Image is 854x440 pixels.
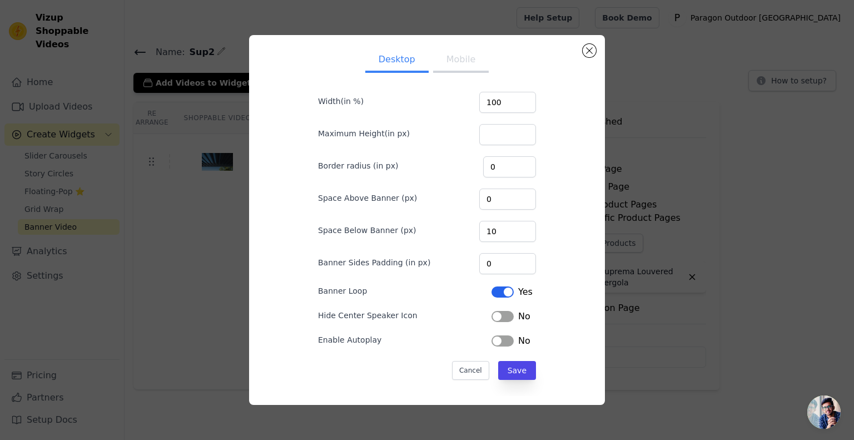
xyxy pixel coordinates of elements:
label: Banner Loop [318,285,367,296]
span: No [518,310,530,323]
label: Enable Autoplay [318,334,381,345]
a: Open chat [807,395,841,429]
span: Yes [518,285,533,299]
button: Mobile [433,48,489,73]
label: Space Below Banner (px) [318,225,416,236]
button: Close modal [583,44,596,57]
label: Hide Center Speaker Icon [318,310,418,321]
label: Space Above Banner (px) [318,192,417,204]
button: Save [498,361,536,380]
label: Border radius (in px) [318,160,398,171]
label: Banner Sides Padding (in px) [318,257,430,268]
button: Cancel [452,361,489,380]
label: Maximum Height(in px) [318,128,410,139]
label: Width(in %) [318,96,364,107]
button: Desktop [365,48,429,73]
span: No [518,334,530,348]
